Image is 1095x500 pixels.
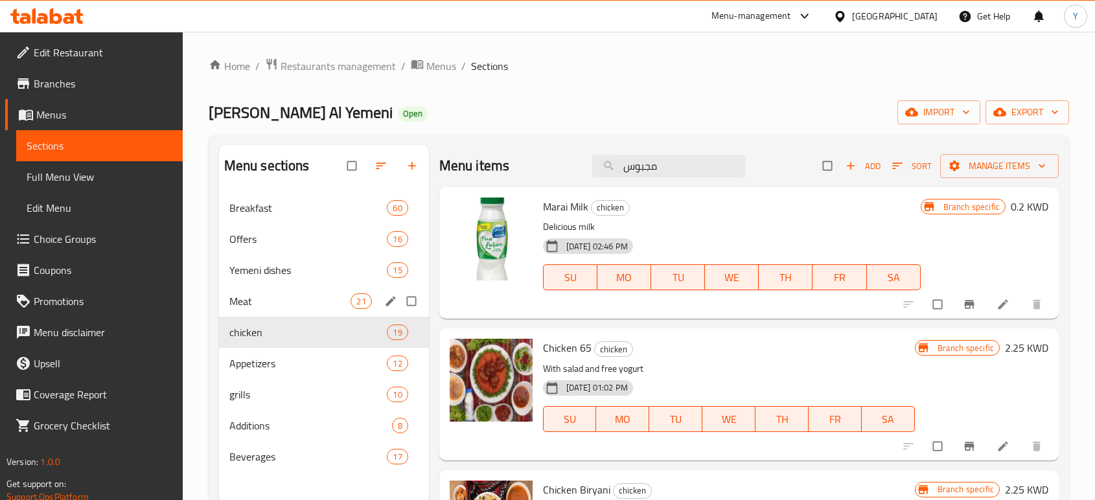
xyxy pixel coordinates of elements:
[561,381,633,394] span: [DATE] 01:02 PM
[908,104,970,120] span: import
[398,152,429,180] button: Add section
[351,293,371,309] div: items
[951,158,1048,174] span: Manage items
[229,324,387,340] span: chicken
[398,108,428,119] span: Open
[764,268,807,287] span: TH
[755,406,809,432] button: TH
[897,100,980,124] button: import
[814,410,857,429] span: FR
[5,68,183,99] a: Branches
[387,233,407,245] span: 16
[16,161,183,192] a: Full Menu View
[229,200,387,216] span: Breakfast
[382,293,402,310] button: edit
[613,483,652,499] div: chicken
[351,295,371,308] span: 21
[884,156,940,176] span: Sort items
[229,449,387,464] div: Beverages
[702,406,755,432] button: WE
[219,223,429,255] div: Offers16
[219,317,429,348] div: chicken19
[219,192,429,223] div: Breakfast60
[401,58,406,74] li: /
[955,432,986,460] button: Branch-specific-item
[5,255,183,286] a: Coupons
[229,387,387,402] div: grills
[872,268,916,287] span: SA
[818,268,861,287] span: FR
[450,198,533,280] img: Marai Milk
[209,58,250,74] a: Home
[842,156,884,176] button: Add
[601,410,644,429] span: MO
[543,480,610,499] span: Chicken Biryani
[813,264,866,290] button: FR
[34,262,172,278] span: Coupons
[5,223,183,255] a: Choice Groups
[596,406,649,432] button: MO
[1005,481,1048,499] h6: 2.25 KWD
[710,268,754,287] span: WE
[392,418,408,433] div: items
[34,387,172,402] span: Coverage Report
[5,317,183,348] a: Menu disclaimer
[27,138,172,153] span: Sections
[219,410,429,441] div: Additions8
[265,58,396,74] a: Restaurants management
[5,37,183,68] a: Edit Restaurant
[1011,198,1048,216] h6: 0.2 KWD
[5,348,183,379] a: Upsell
[387,451,407,463] span: 17
[34,418,172,433] span: Grocery Checklist
[16,192,183,223] a: Edit Menu
[997,298,1012,311] a: Edit menu item
[461,58,466,74] li: /
[426,58,456,74] span: Menus
[809,406,862,432] button: FR
[471,58,508,74] span: Sections
[1022,432,1054,460] button: delete
[229,418,392,433] span: Additions
[932,342,999,354] span: Branch specific
[229,262,387,278] span: Yemeni dishes
[862,406,915,432] button: SA
[997,440,1012,453] a: Edit menu item
[387,264,407,277] span: 15
[649,406,702,432] button: TU
[224,156,310,176] h2: Menu sections
[387,200,408,216] div: items
[594,341,633,357] div: chicken
[925,434,952,459] span: Select to update
[759,264,813,290] button: TH
[955,290,986,319] button: Branch-specific-item
[229,293,351,309] span: Meat
[549,268,592,287] span: SU
[938,201,1005,213] span: Branch specific
[219,441,429,472] div: Beverages17
[867,264,921,290] button: SA
[36,107,172,122] span: Menus
[5,286,183,317] a: Promotions
[543,406,597,432] button: SU
[34,324,172,340] span: Menu disclaimer
[387,231,408,247] div: items
[219,379,429,410] div: grills10
[985,100,1069,124] button: export
[255,58,260,74] li: /
[651,264,705,290] button: TU
[603,268,646,287] span: MO
[708,410,750,429] span: WE
[27,169,172,185] span: Full Menu View
[543,264,597,290] button: SU
[867,410,910,429] span: SA
[592,155,745,177] input: search
[34,231,172,247] span: Choice Groups
[34,45,172,60] span: Edit Restaurant
[815,153,842,178] span: Select section
[1073,9,1078,23] span: Y
[229,231,387,247] div: Offers
[597,264,651,290] button: MO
